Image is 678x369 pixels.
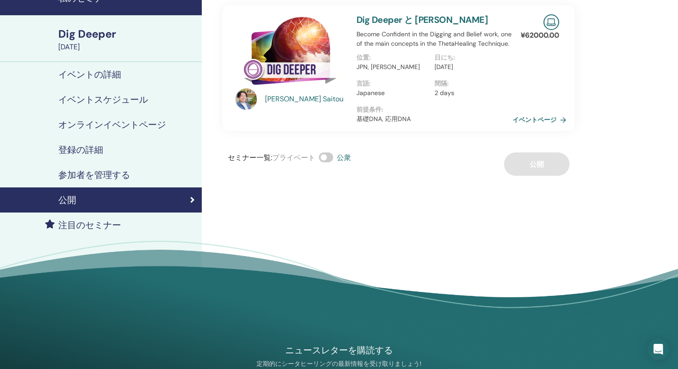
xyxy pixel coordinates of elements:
img: Dig Deeper [235,14,346,91]
p: JPN, [PERSON_NAME] [356,62,429,72]
h4: 注目のセミナー [58,220,121,230]
p: ¥ 62000.00 [521,30,559,41]
p: 2 days [435,88,507,98]
h4: 公開 [58,195,76,205]
p: 基礎DNA, 応用DNA [356,114,513,124]
h4: 登録の詳細 [58,144,103,155]
p: 間隔 : [435,79,507,88]
h4: ニュースレターを購読する [235,344,443,356]
p: 日にち : [435,53,507,62]
h4: オンラインイベントページ [58,119,166,130]
p: 定期的にシータヒーリングの最新情報を受け取りましょう! [235,360,443,368]
p: 言語 : [356,79,429,88]
p: Become Confident in the Digging and Belief work, one of the main concepts in the ThetaHealing Tec... [356,30,513,48]
h4: 参加者を管理する [58,169,130,180]
div: Dig Deeper [58,26,196,42]
a: [PERSON_NAME] Saitou [265,94,348,104]
h4: イベントスケジュール [58,94,148,105]
span: プライベート [272,153,315,162]
a: Dig Deeper と [PERSON_NAME] [356,14,488,26]
p: [DATE] [435,62,507,72]
span: 公衆 [337,153,351,162]
img: Live Online Seminar [543,14,559,30]
p: 前提条件 : [356,105,513,114]
img: default.jpg [235,88,257,110]
p: 位置 : [356,53,429,62]
div: Open Intercom Messenger [648,339,669,360]
a: イベントページ [513,113,570,126]
div: [DATE] [58,42,196,52]
span: セミナー一覧 : [228,153,272,162]
p: Japanese [356,88,429,98]
h4: イベントの詳細 [58,69,121,80]
a: Dig Deeper[DATE] [53,26,202,52]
